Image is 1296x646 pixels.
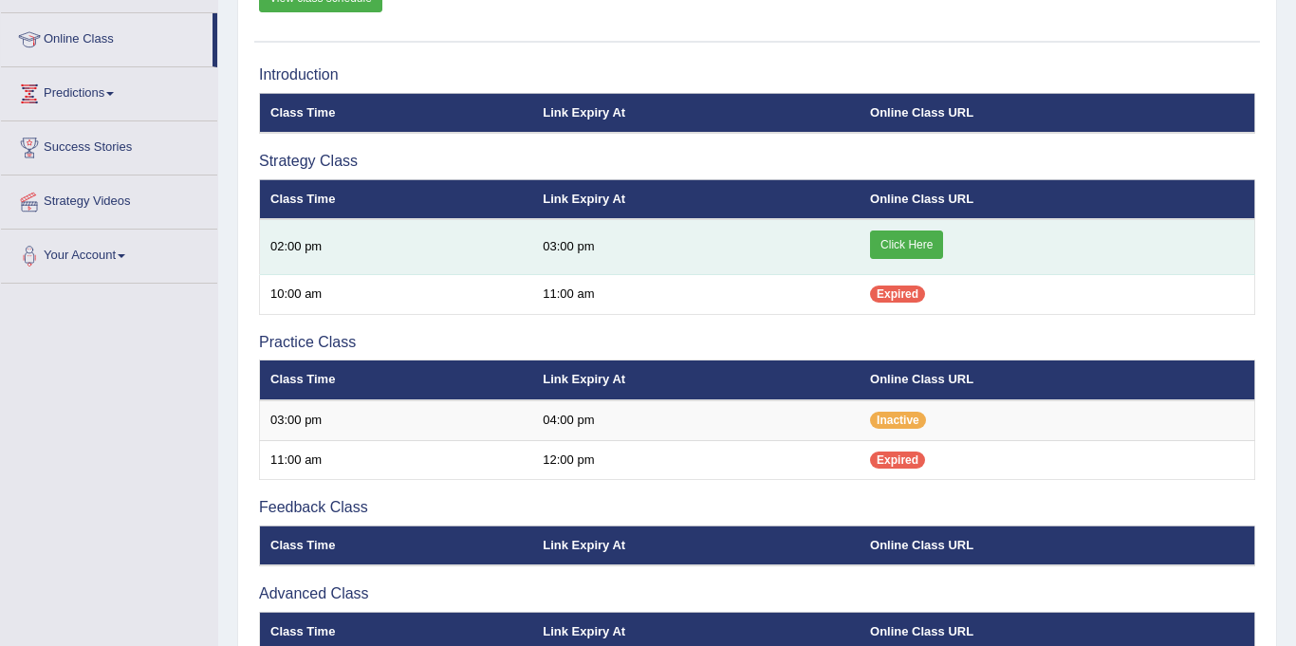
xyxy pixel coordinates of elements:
th: Online Class URL [860,93,1254,133]
th: Link Expiry At [532,93,860,133]
td: 11:00 am [532,275,860,315]
td: 04:00 pm [532,400,860,440]
h3: Feedback Class [259,499,1255,516]
a: Your Account [1,230,217,277]
th: Link Expiry At [532,360,860,400]
span: Inactive [870,412,926,429]
a: Strategy Videos [1,175,217,223]
th: Class Time [260,179,533,219]
th: Class Time [260,360,533,400]
span: Expired [870,286,925,303]
th: Class Time [260,93,533,133]
h3: Advanced Class [259,585,1255,602]
th: Online Class URL [860,526,1254,565]
a: Success Stories [1,121,217,169]
th: Class Time [260,526,533,565]
td: 12:00 pm [532,440,860,480]
td: 03:00 pm [532,219,860,275]
th: Online Class URL [860,360,1254,400]
a: Predictions [1,67,217,115]
a: Online Class [1,13,213,61]
th: Online Class URL [860,179,1254,219]
td: 03:00 pm [260,400,533,440]
h3: Introduction [259,66,1255,83]
td: 11:00 am [260,440,533,480]
th: Link Expiry At [532,179,860,219]
td: 02:00 pm [260,219,533,275]
td: 10:00 am [260,275,533,315]
span: Expired [870,452,925,469]
h3: Strategy Class [259,153,1255,170]
h3: Practice Class [259,334,1255,351]
a: Click Here [870,231,943,259]
th: Link Expiry At [532,526,860,565]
